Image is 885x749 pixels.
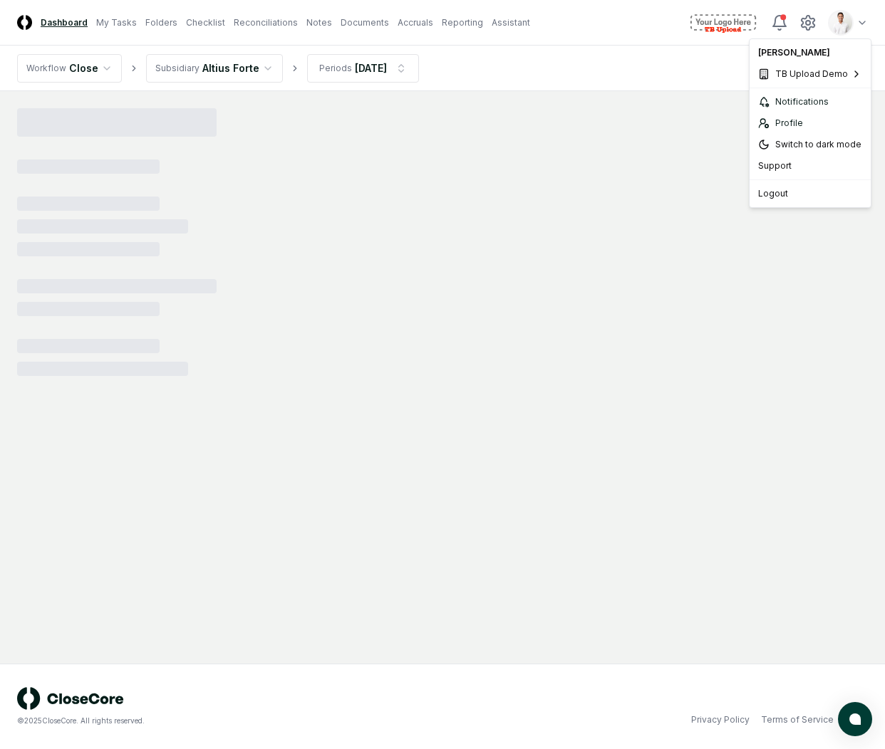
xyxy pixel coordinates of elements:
div: Support [752,155,868,177]
div: Switch to dark mode [752,134,868,155]
div: Logout [752,183,868,204]
div: [PERSON_NAME] [752,42,868,63]
a: Profile [752,112,868,134]
a: Notifications [752,91,868,112]
span: TB Upload Demo [775,68,848,80]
